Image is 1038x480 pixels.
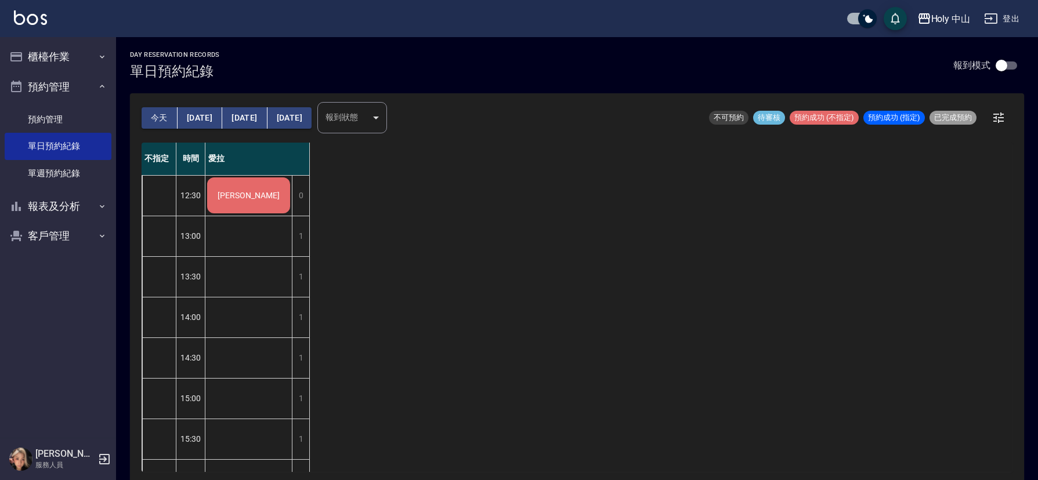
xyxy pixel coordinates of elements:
[5,106,111,133] a: 預約管理
[5,160,111,187] a: 單週預約紀錄
[5,191,111,221] button: 報表及分析
[790,112,859,123] span: 預約成功 (不指定)
[176,378,205,419] div: 15:00
[292,297,309,337] div: 1
[142,107,178,129] button: 今天
[931,12,971,26] div: Holy 中山
[5,133,111,159] a: 單日預約紀錄
[292,379,309,419] div: 1
[14,10,47,25] img: Logo
[176,256,205,297] div: 13:30
[176,216,205,256] div: 13:00
[913,7,975,31] button: Holy 中山
[9,448,32,471] img: Person
[709,112,748,123] span: 不可預約
[176,143,205,175] div: 時間
[753,112,785,123] span: 待審核
[35,448,95,460] h5: [PERSON_NAME]
[130,63,220,79] h3: 單日預約紀錄
[5,221,111,251] button: 客戶管理
[930,112,976,123] span: 已完成預約
[205,143,310,175] div: 愛拉
[222,107,267,129] button: [DATE]
[176,337,205,378] div: 14:30
[884,7,907,30] button: save
[292,257,309,297] div: 1
[292,216,309,256] div: 1
[176,297,205,337] div: 14:00
[292,338,309,378] div: 1
[863,112,925,123] span: 預約成功 (指定)
[292,176,309,216] div: 0
[215,191,282,200] span: [PERSON_NAME]
[953,59,990,71] p: 報到模式
[35,460,95,470] p: 服務人員
[176,419,205,459] div: 15:30
[5,72,111,102] button: 預約管理
[178,107,222,129] button: [DATE]
[142,143,176,175] div: 不指定
[130,51,220,59] h2: day Reservation records
[267,107,312,129] button: [DATE]
[979,8,1024,30] button: 登出
[292,419,309,459] div: 1
[5,42,111,72] button: 櫃檯作業
[176,175,205,216] div: 12:30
